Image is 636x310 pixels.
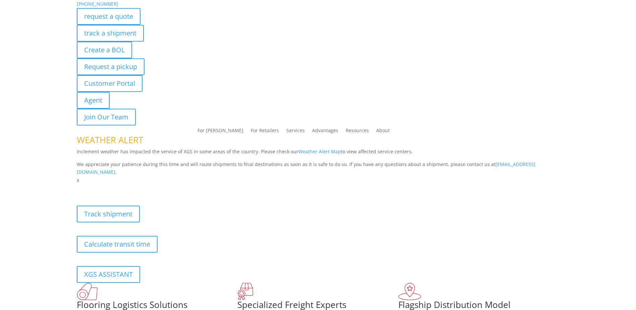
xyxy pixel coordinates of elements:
a: For [PERSON_NAME] [197,128,243,136]
img: xgs-icon-focused-on-flooring-red [237,283,253,300]
a: For Retailers [251,128,279,136]
a: Track shipment [77,206,140,222]
a: Weather Alert Map [298,148,341,155]
a: Join Our Team [77,109,136,125]
p: x [77,176,560,184]
a: Request a pickup [77,58,144,75]
a: track a shipment [77,25,144,42]
a: request a quote [77,8,140,25]
b: Visibility, transparency, and control for your entire supply chain. [77,185,226,192]
a: Create a BOL [77,42,132,58]
a: XGS ASSISTANT [77,266,140,283]
img: xgs-icon-total-supply-chain-intelligence-red [77,283,98,300]
p: Inclement weather has impacted the service of XGS in some areas of the country. Please check our ... [77,148,560,160]
a: [PHONE_NUMBER] [77,1,118,7]
img: xgs-icon-flagship-distribution-model-red [398,283,421,300]
a: Agent [77,92,110,109]
a: About [376,128,390,136]
p: We appreciate your patience during this time and will route shipments to final destinations as so... [77,160,560,176]
a: Services [286,128,305,136]
a: Advantages [312,128,338,136]
a: Resources [346,128,369,136]
a: Calculate transit time [77,236,158,253]
span: WEATHER ALERT [77,134,143,146]
a: Customer Portal [77,75,142,92]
